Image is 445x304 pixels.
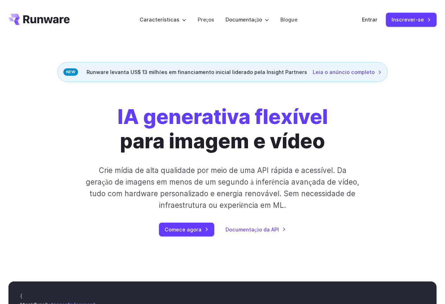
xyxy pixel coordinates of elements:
[392,17,424,23] font: Inscrever-se
[225,225,286,234] a: Documentação da API
[165,227,202,232] font: Comece agora
[159,223,214,236] a: Comece agora
[225,227,279,232] font: Documentação da API
[386,13,437,26] a: Inscrever-se
[280,15,298,24] a: Blogue
[362,17,377,23] font: Entrar
[120,129,325,153] font: para imagem e vídeo
[198,17,214,23] font: Preços
[8,14,70,25] a: Vá para /
[280,17,298,23] font: Blogue
[225,17,262,23] font: Documentação
[20,293,23,299] span: {
[87,69,307,75] font: Runware levanta US$ 13 milhões em financiamento inicial liderado pela Insight Partners
[362,15,377,24] a: Entrar
[86,166,359,210] font: Crie mídia de alta qualidade por meio de uma API rápida e acessível. Da geração de imagens em men...
[117,104,328,129] font: IA generativa flexível
[140,17,179,23] font: Características
[313,69,375,75] font: Leia o anúncio completo
[313,68,382,76] a: Leia o anúncio completo
[198,15,214,24] a: Preços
